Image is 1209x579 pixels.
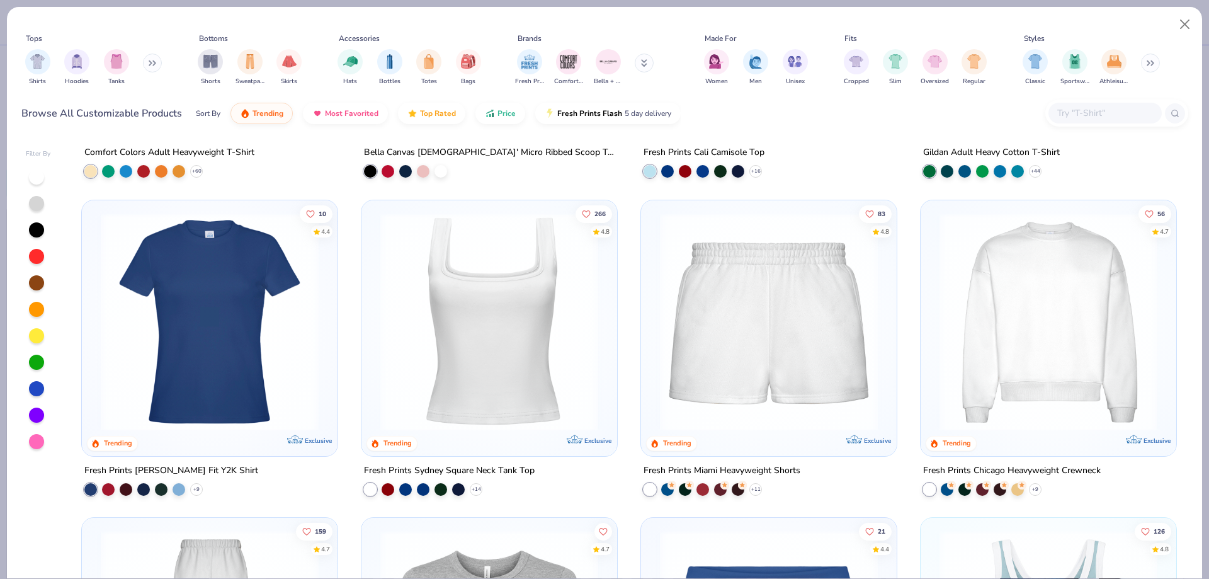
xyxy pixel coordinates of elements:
img: Tanks Image [110,54,123,69]
div: Bottoms [199,33,228,44]
span: 10 [319,210,327,217]
img: most_fav.gif [312,108,322,118]
span: Shorts [201,77,220,86]
span: Men [749,77,762,86]
div: Made For [705,33,736,44]
span: 159 [315,529,327,535]
span: Unisex [786,77,805,86]
img: Bags Image [461,54,475,69]
span: Fresh Prints [515,77,544,86]
div: filter for Bottles [377,49,402,86]
img: Unisex Image [788,54,802,69]
img: Hats Image [343,54,358,69]
span: Hoodies [65,77,89,86]
div: filter for Fresh Prints [515,49,544,86]
span: Skirts [281,77,297,86]
button: filter button [198,49,223,86]
img: Oversized Image [928,54,942,69]
img: trending.gif [240,108,250,118]
span: 5 day delivery [625,106,671,121]
div: filter for Cropped [844,49,869,86]
span: + 9 [193,485,200,493]
button: Like [859,523,892,541]
img: Hoodies Image [70,54,84,69]
div: Bella Canvas [DEMOGRAPHIC_DATA]' Micro Ribbed Scoop Tank [364,144,615,160]
button: filter button [64,49,89,86]
span: Exclusive [864,436,891,444]
img: TopRated.gif [407,108,417,118]
img: Sportswear Image [1068,54,1082,69]
button: filter button [594,49,623,86]
button: Like [1138,205,1171,222]
div: Fresh Prints [PERSON_NAME] Fit Y2K Shirt [84,462,258,478]
span: Oversized [921,77,949,86]
button: filter button [377,49,402,86]
img: 94a2aa95-cd2b-4983-969b-ecd512716e9a [374,212,604,430]
button: filter button [456,49,481,86]
span: Classic [1025,77,1045,86]
div: Fresh Prints Sydney Square Neck Tank Top [364,462,535,478]
div: Accessories [339,33,380,44]
span: 21 [878,529,885,535]
button: Trending [230,103,293,124]
span: + 9 [1032,485,1038,493]
button: filter button [704,49,729,86]
button: filter button [921,49,949,86]
button: filter button [416,49,441,86]
div: filter for Shorts [198,49,223,86]
img: a88b619d-8dd7-4971-8a75-9e7ec3244d54 [883,212,1114,430]
img: Totes Image [422,54,436,69]
button: Like [576,205,612,222]
img: af8dff09-eddf-408b-b5dc-51145765dcf2 [654,212,884,430]
button: filter button [743,49,768,86]
div: filter for Hoodies [64,49,89,86]
button: filter button [25,49,50,86]
div: 4.8 [601,227,610,236]
div: filter for Shirts [25,49,50,86]
div: Fresh Prints Cali Camisole Top [644,144,764,160]
button: Close [1173,13,1197,37]
button: filter button [104,49,129,86]
img: Shorts Image [203,54,218,69]
div: Brands [518,33,542,44]
button: Fresh Prints Flash5 day delivery [535,103,681,124]
span: Totes [421,77,437,86]
button: Like [594,523,612,541]
div: Comfort Colors Adult Heavyweight T-Shirt [84,144,254,160]
span: Cropped [844,77,869,86]
span: + 44 [1030,167,1040,175]
span: Exclusive [1143,436,1170,444]
div: filter for Men [743,49,768,86]
span: Regular [963,77,985,86]
span: + 60 [192,167,201,175]
div: filter for Totes [416,49,441,86]
button: filter button [276,49,302,86]
span: Slim [889,77,902,86]
div: filter for Athleisure [1099,49,1128,86]
div: 4.7 [1160,227,1169,236]
div: filter for Oversized [921,49,949,86]
div: 4.8 [1160,545,1169,554]
div: filter for Hats [338,49,363,86]
span: Exclusive [584,436,611,444]
span: Bottles [379,77,400,86]
div: Fresh Prints Chicago Heavyweight Crewneck [923,462,1101,478]
div: 4.4 [880,545,889,554]
button: filter button [844,49,869,86]
img: 63ed7c8a-03b3-4701-9f69-be4b1adc9c5f [604,212,835,430]
div: Filter By [26,149,51,159]
button: filter button [962,49,987,86]
button: filter button [338,49,363,86]
img: 1358499d-a160-429c-9f1e-ad7a3dc244c9 [933,212,1164,430]
span: + 11 [751,485,760,493]
img: Skirts Image [282,54,297,69]
button: Like [300,205,333,222]
button: Like [297,523,333,541]
input: Try "T-Shirt" [1056,106,1153,120]
div: Gildan Adult Heavy Cotton T-Shirt [923,144,1060,160]
button: filter button [1023,49,1048,86]
span: Fresh Prints Flash [557,108,622,118]
div: filter for Skirts [276,49,302,86]
div: 4.7 [322,545,331,554]
img: flash.gif [545,108,555,118]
